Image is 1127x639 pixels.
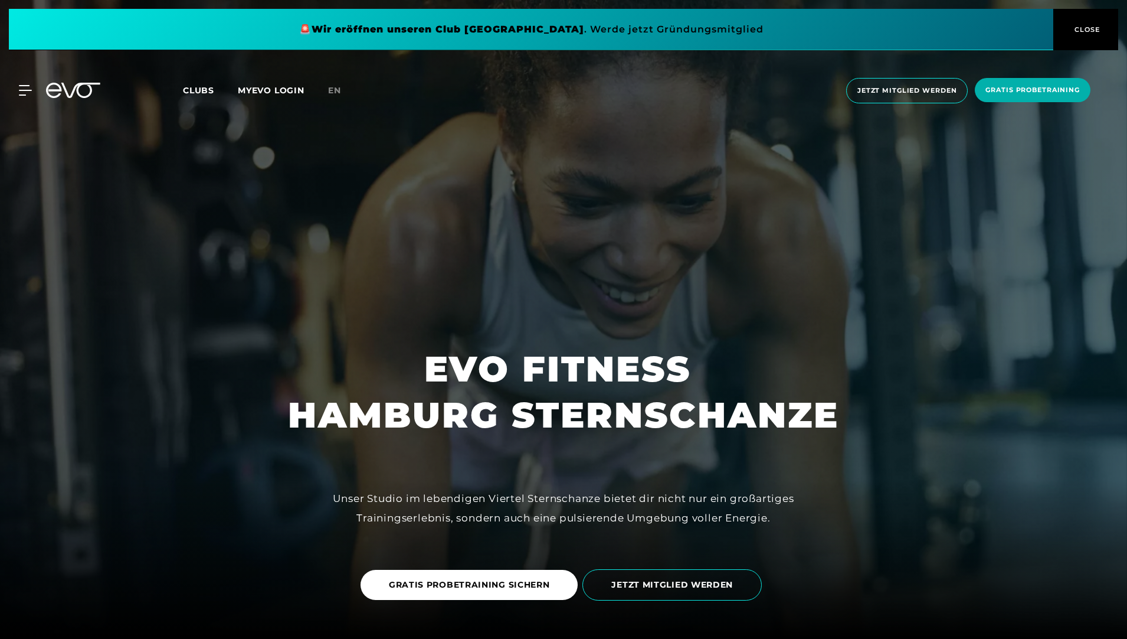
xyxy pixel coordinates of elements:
span: GRATIS PROBETRAINING SICHERN [389,579,550,591]
span: JETZT MITGLIED WERDEN [611,579,733,591]
span: Gratis Probetraining [985,85,1080,95]
a: Clubs [183,84,238,96]
a: MYEVO LOGIN [238,85,304,96]
span: Clubs [183,85,214,96]
button: CLOSE [1053,9,1118,50]
a: en [328,84,355,97]
span: Jetzt Mitglied werden [857,86,956,96]
a: Jetzt Mitglied werden [843,78,971,103]
span: CLOSE [1072,24,1100,35]
div: Unser Studio im lebendigen Viertel Sternschanze bietet dir nicht nur ein großartiges Trainingserl... [298,489,829,527]
span: en [328,85,341,96]
a: GRATIS PROBETRAINING SICHERN [361,561,583,609]
h1: EVO FITNESS HAMBURG STERNSCHANZE [288,346,839,438]
a: Gratis Probetraining [971,78,1094,103]
a: JETZT MITGLIED WERDEN [582,560,766,609]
